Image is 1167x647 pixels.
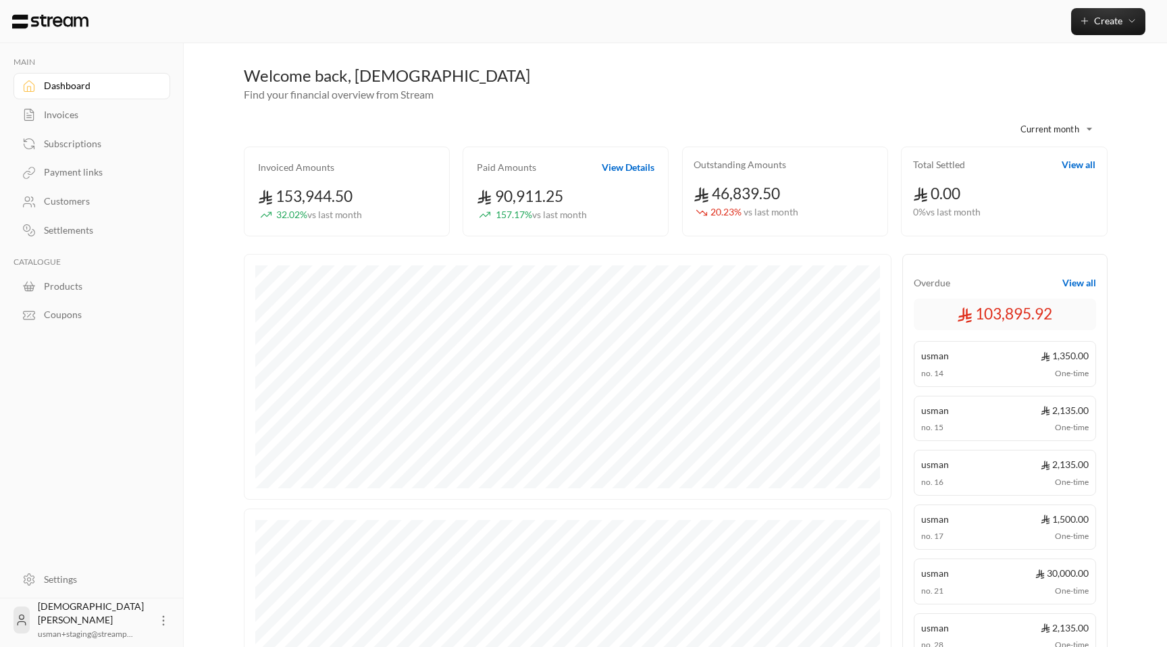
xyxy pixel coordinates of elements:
[1055,476,1089,488] span: One-time
[258,187,353,205] span: 153,944.50
[1055,530,1089,542] span: One-time
[38,629,133,639] span: usman+staging@streamp...
[496,208,587,222] span: 157.17 %
[14,102,170,128] a: Invoices
[1041,403,1089,417] span: 2,135.00
[602,161,654,174] button: View Details
[913,184,961,203] span: 0.00
[1000,111,1101,147] div: Current month
[694,158,786,172] h2: Outstanding Amounts
[1055,367,1089,380] span: One-time
[477,161,536,174] h2: Paid Amounts
[921,585,943,597] span: no. 21
[1041,512,1089,526] span: 1,500.00
[477,187,563,205] span: 90,911.25
[11,14,90,29] img: Logo
[44,280,153,293] div: Products
[244,65,1108,86] div: Welcome back, [DEMOGRAPHIC_DATA]
[14,57,170,68] p: MAIN
[44,79,153,93] div: Dashboard
[921,530,943,542] span: no. 17
[921,403,949,417] span: usman
[44,224,153,237] div: Settlements
[44,195,153,208] div: Customers
[913,205,981,219] span: 0 % vs last month
[1055,421,1089,434] span: One-time
[38,600,149,640] div: [DEMOGRAPHIC_DATA][PERSON_NAME]
[244,88,434,101] span: Find your financial overview from Stream
[44,108,153,122] div: Invoices
[921,621,949,635] span: usman
[14,273,170,299] a: Products
[921,457,949,471] span: usman
[1055,585,1089,597] span: One-time
[307,209,362,220] span: vs last month
[14,302,170,328] a: Coupons
[921,367,943,380] span: no. 14
[921,476,943,488] span: no. 16
[1041,457,1089,471] span: 2,135.00
[14,73,170,99] a: Dashboard
[44,308,153,321] div: Coupons
[14,159,170,186] a: Payment links
[1041,621,1089,635] span: 2,135.00
[921,421,943,434] span: no. 15
[957,303,1052,326] span: 103,895.92
[258,161,334,174] h2: Invoiced Amounts
[710,205,798,219] span: 20.23 %
[1071,8,1145,35] button: Create
[44,137,153,151] div: Subscriptions
[744,206,798,217] span: vs last month
[44,165,153,179] div: Payment links
[14,188,170,215] a: Customers
[913,158,965,172] h2: Total Settled
[14,257,170,267] p: CATALOGUE
[914,276,950,290] span: Overdue
[44,573,153,586] div: Settings
[1094,15,1122,26] span: Create
[14,217,170,244] a: Settlements
[276,208,362,222] span: 32.02 %
[14,130,170,157] a: Subscriptions
[14,566,170,592] a: Settings
[1041,348,1089,363] span: 1,350.00
[694,184,780,203] span: 46,839.50
[921,348,949,363] span: usman
[1062,158,1095,172] button: View all
[921,512,949,526] span: usman
[921,566,949,580] span: usman
[532,209,587,220] span: vs last month
[1062,276,1096,290] button: View all
[1035,566,1089,580] span: 30,000.00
